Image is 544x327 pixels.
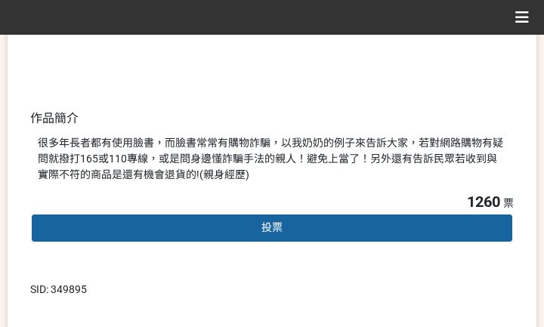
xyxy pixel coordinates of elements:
[30,111,79,125] span: 作品簡介
[38,135,506,183] div: 很多年長者都有使用臉書，而臉書常常有購物詐騙，以我奶奶的例子來告訴大家，若對網路購物有疑問就撥打165或110專線，或是問身邊懂詐騙手法的親人！避免上當了！另外還有告訴民眾若收到與實際不符的商品...
[503,197,514,209] span: 票
[382,282,457,297] iframe: IFrame Embed
[261,221,283,233] span: 投票
[30,283,87,295] span: SID: 349895
[467,193,500,211] span: 1260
